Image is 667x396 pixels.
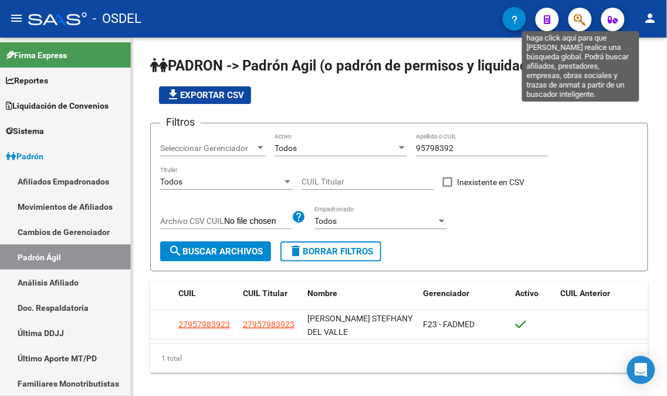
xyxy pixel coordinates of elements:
span: Todos [160,177,182,186]
span: PADRON -> Padrón Agil (o padrón de permisos y liquidaciones) [150,58,566,74]
span: Archivo CSV CUIL [160,216,224,226]
mat-icon: search [168,244,182,258]
span: - OSDEL [93,6,141,32]
span: Liquidación de Convenios [6,99,109,112]
mat-icon: person [644,11,658,25]
mat-icon: help [292,210,306,224]
button: Borrar Filtros [280,241,381,261]
datatable-header-cell: Nombre [303,281,418,306]
button: Buscar Archivos [160,241,271,261]
div: Open Intercom Messenger [627,356,655,384]
span: Exportar CSV [166,90,244,100]
span: Activo [516,288,539,298]
span: Buscar Archivos [168,246,263,257]
datatable-header-cell: CUIL Titular [238,281,303,306]
datatable-header-cell: Gerenciador [418,281,510,306]
span: Borrar Filtros [289,246,373,257]
datatable-header-cell: Activo [511,281,556,306]
span: 27957983923 [243,320,294,329]
span: Inexistente en CSV [457,175,524,189]
span: Reportes [6,74,48,87]
input: Archivo CSV CUIL [224,216,292,227]
span: CUIL Anterior [561,288,611,298]
span: F23 - FADMED [423,320,475,329]
mat-icon: file_download [166,88,180,102]
span: Todos [314,216,337,226]
span: Padrón [6,150,43,163]
datatable-header-cell: CUIL [174,281,238,306]
span: Seleccionar Gerenciador [160,143,255,153]
datatable-header-cell: CUIL Anterior [556,281,648,306]
span: [PERSON_NAME] STEFHANY DEL VALLE [307,314,412,337]
span: Firma Express [6,49,67,62]
mat-icon: menu [9,11,23,25]
button: Exportar CSV [159,86,251,104]
span: Nombre [307,288,337,298]
div: 1 total [150,344,648,373]
mat-icon: delete [289,244,303,258]
span: Sistema [6,125,44,137]
span: Todos [275,143,297,153]
span: CUIL [178,288,196,298]
span: CUIL Titular [243,288,287,298]
span: Gerenciador [423,288,469,298]
span: 27957983923 [178,320,230,329]
h3: Filtros [160,114,201,130]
